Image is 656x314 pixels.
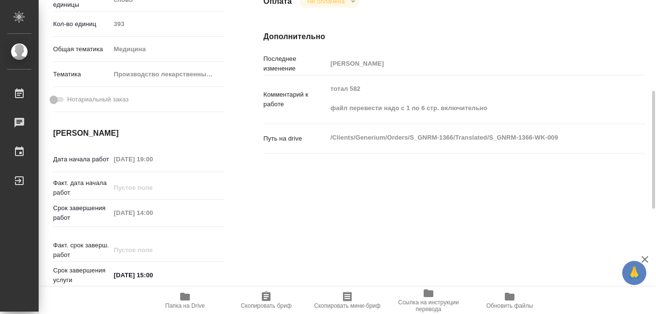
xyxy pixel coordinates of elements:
[53,44,110,54] p: Общая тематика
[110,41,225,57] div: Медицина
[327,81,613,116] textarea: тотал 582 файл перевести надо с 1 по 6 стр. включительно
[53,241,110,260] p: Факт. срок заверш. работ
[388,287,469,314] button: Ссылка на инструкции перевода
[165,302,205,309] span: Папка на Drive
[67,95,128,104] span: Нотариальный заказ
[263,90,327,109] p: Комментарий к работе
[53,203,110,223] p: Срок завершения работ
[241,302,291,309] span: Скопировать бриф
[144,287,226,314] button: Папка на Drive
[263,31,645,43] h4: Дополнительно
[53,155,110,164] p: Дата начала работ
[622,261,646,285] button: 🙏
[110,17,225,31] input: Пустое поле
[53,70,110,79] p: Тематика
[314,302,380,309] span: Скопировать мини-бриф
[110,268,195,282] input: ✎ Введи что-нибудь
[110,206,195,220] input: Пустое поле
[110,181,195,195] input: Пустое поле
[53,266,110,285] p: Срок завершения услуги
[394,299,463,313] span: Ссылка на инструкции перевода
[327,129,613,146] textarea: /Clients/Generium/Orders/S_GNRM-1366/Translated/S_GNRM-1366-WK-009
[110,66,225,83] div: Производство лекарственных препаратов
[226,287,307,314] button: Скопировать бриф
[110,152,195,166] input: Пустое поле
[469,287,550,314] button: Обновить файлы
[626,263,642,283] span: 🙏
[327,57,613,71] input: Пустое поле
[53,19,110,29] p: Кол-во единиц
[307,287,388,314] button: Скопировать мини-бриф
[486,302,533,309] span: Обновить файлы
[53,128,225,139] h4: [PERSON_NAME]
[263,54,327,73] p: Последнее изменение
[53,178,110,198] p: Факт. дата начала работ
[263,134,327,143] p: Путь на drive
[110,243,195,257] input: Пустое поле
